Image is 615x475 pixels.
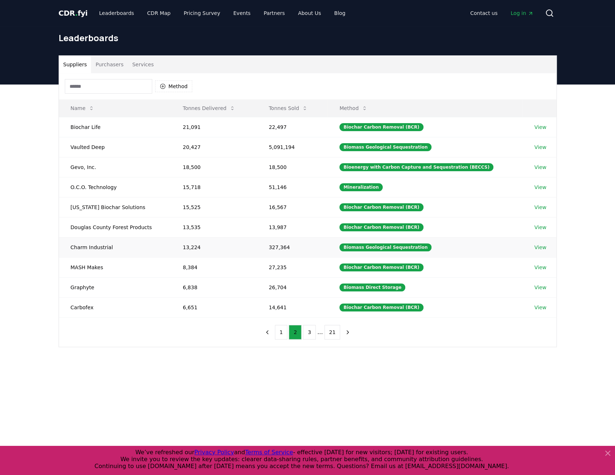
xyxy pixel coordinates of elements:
[59,8,88,18] a: CDR.fyi
[171,257,257,277] td: 8,384
[261,325,273,339] button: previous page
[93,7,351,20] nav: Main
[339,303,423,311] div: Biochar Carbon Removal (BCR)
[257,157,328,177] td: 18,500
[59,117,171,137] td: Biochar Life
[65,101,100,115] button: Name
[534,204,546,211] a: View
[534,164,546,171] a: View
[171,117,257,137] td: 21,091
[275,325,288,339] button: 1
[91,56,128,73] button: Purchasers
[464,7,503,20] a: Contact us
[178,7,226,20] a: Pricing Survey
[257,137,328,157] td: 5,091,194
[464,7,539,20] nav: Main
[59,32,557,44] h1: Leaderboards
[534,224,546,231] a: View
[171,137,257,157] td: 20,427
[289,325,301,339] button: 2
[510,9,533,17] span: Log in
[155,81,193,92] button: Method
[177,101,241,115] button: Tonnes Delivered
[59,177,171,197] td: O.C.O. Technology
[292,7,327,20] a: About Us
[534,284,546,291] a: View
[171,297,257,317] td: 6,651
[59,257,171,277] td: MASH Makes
[534,123,546,131] a: View
[257,257,328,277] td: 27,235
[171,217,257,237] td: 13,535
[257,277,328,297] td: 26,704
[534,264,546,271] a: View
[171,237,257,257] td: 13,224
[505,7,539,20] a: Log in
[75,9,78,17] span: .
[257,297,328,317] td: 14,641
[93,7,140,20] a: Leaderboards
[324,325,340,339] button: 21
[339,163,493,171] div: Bioenergy with Carbon Capture and Sequestration (BECCS)
[59,56,91,73] button: Suppliers
[228,7,256,20] a: Events
[339,143,431,151] div: Biomass Geological Sequestration
[257,217,328,237] td: 13,987
[171,277,257,297] td: 6,838
[339,183,383,191] div: Mineralization
[534,244,546,251] a: View
[59,137,171,157] td: Vaulted Deep
[339,123,423,131] div: Biochar Carbon Removal (BCR)
[258,7,291,20] a: Partners
[339,223,423,231] div: Biochar Carbon Removal (BCR)
[339,283,405,291] div: Biomass Direct Storage
[128,56,158,73] button: Services
[534,144,546,151] a: View
[59,277,171,297] td: Graphyte
[59,197,171,217] td: [US_STATE] Biochar Solutions
[59,217,171,237] td: Douglas County Forest Products
[171,157,257,177] td: 18,500
[342,325,354,339] button: next page
[339,203,423,211] div: Biochar Carbon Removal (BCR)
[303,325,316,339] button: 3
[59,9,88,17] span: CDR fyi
[257,117,328,137] td: 22,497
[339,263,423,271] div: Biochar Carbon Removal (BCR)
[257,197,328,217] td: 16,567
[141,7,176,20] a: CDR Map
[534,184,546,191] a: View
[328,7,351,20] a: Blog
[59,157,171,177] td: Gevo, Inc.
[171,197,257,217] td: 15,525
[257,177,328,197] td: 51,146
[317,328,323,337] li: ...
[59,297,171,317] td: Carbofex
[257,237,328,257] td: 327,364
[263,101,314,115] button: Tonnes Sold
[334,101,373,115] button: Method
[339,243,431,251] div: Biomass Geological Sequestration
[59,237,171,257] td: Charm Industrial
[171,177,257,197] td: 15,718
[534,304,546,311] a: View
